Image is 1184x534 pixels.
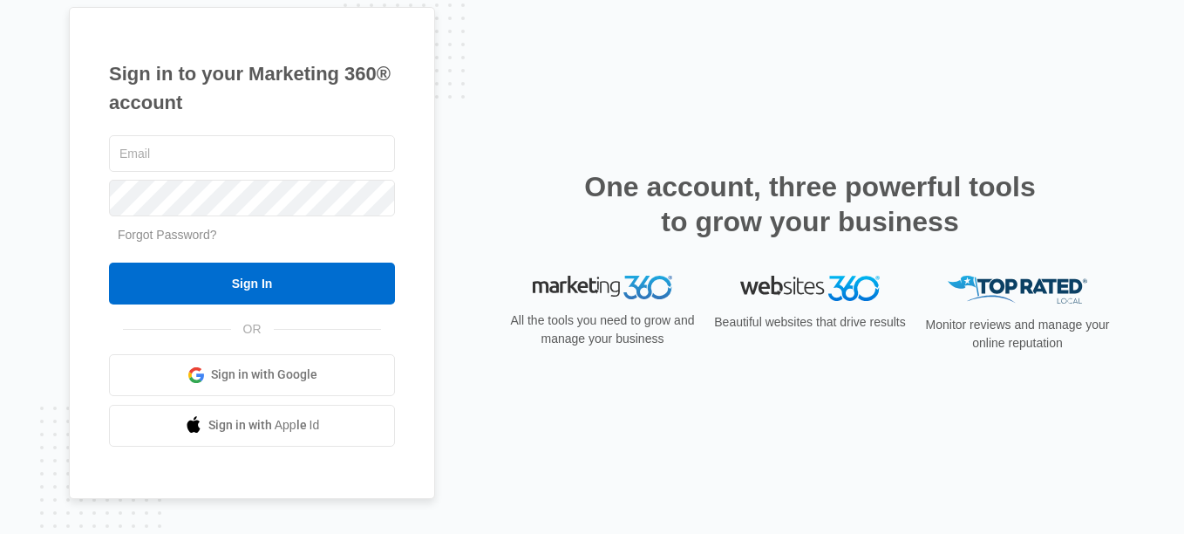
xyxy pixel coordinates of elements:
[231,320,274,339] span: OR
[533,276,672,300] img: Marketing 360
[740,276,880,301] img: Websites 360
[712,313,908,332] p: Beautiful websites that drive results
[505,311,700,348] p: All the tools you need to grow and manage your business
[579,169,1041,239] h2: One account, three powerful tools to grow your business
[109,354,395,396] a: Sign in with Google
[211,366,317,384] span: Sign in with Google
[109,263,395,305] input: Sign In
[920,316,1115,353] p: Monitor reviews and manage your online reputation
[208,416,320,435] span: Sign in with Apple Id
[109,59,395,117] h1: Sign in to your Marketing 360® account
[948,276,1087,305] img: Top Rated Local
[109,405,395,447] a: Sign in with Apple Id
[109,135,395,172] input: Email
[118,228,217,242] a: Forgot Password?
